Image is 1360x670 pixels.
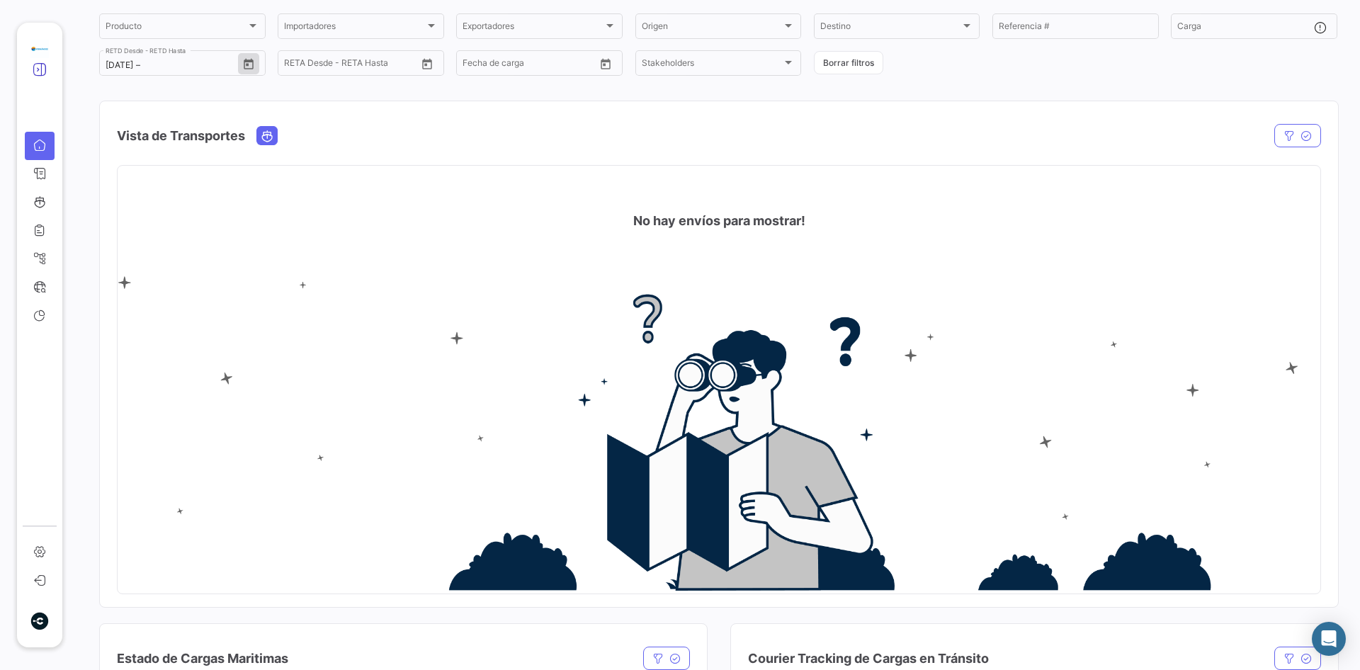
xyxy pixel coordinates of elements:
h4: Courier Tracking de Cargas en Tránsito [748,649,989,669]
img: no-info.png [118,276,1320,591]
span: Importadores [284,23,425,33]
span: Exportadores [463,23,603,33]
input: Hasta [319,60,382,70]
span: Producto [106,23,246,33]
span: Origen [642,23,783,33]
h4: Estado de Cargas Maritimas [117,649,288,669]
button: Borrar filtros [814,51,883,74]
button: Open calendar [238,53,259,74]
img: 626d7eea-df4a-45fa-bb78-ae924aba474c.jpeg [30,40,49,58]
div: Abrir Intercom Messenger [1312,622,1346,656]
input: Desde [463,60,488,70]
input: Hasta [498,60,561,70]
h4: Vista de Transportes [117,126,245,146]
h4: No hay envíos para mostrar! [633,211,805,231]
input: Desde [284,60,310,70]
input: Hasta [143,60,206,70]
button: Open calendar [595,53,616,74]
input: Desde [106,60,133,70]
button: Ocean [257,127,277,144]
button: Open calendar [416,53,438,74]
span: Stakeholders [642,60,783,70]
span: – [136,60,140,70]
span: Destino [820,23,961,33]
